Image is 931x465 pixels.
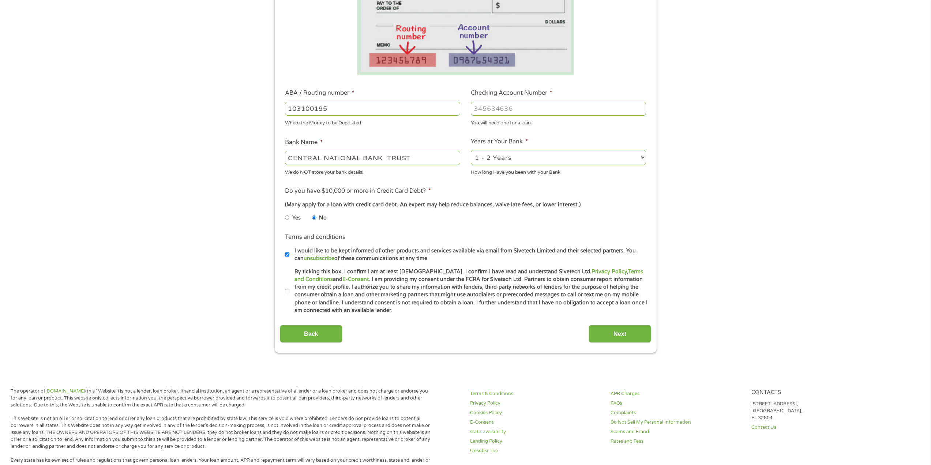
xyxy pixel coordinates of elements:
a: Privacy Policy [592,269,627,275]
a: Do Not Sell My Personal Information [611,419,742,426]
label: No [319,214,327,222]
a: Scams and Fraud [611,428,742,435]
a: FAQs [611,400,742,407]
div: How long Have you been with your Bank [471,166,646,176]
input: 263177916 [285,102,460,116]
a: APR Charges [611,390,742,397]
input: 345634636 [471,102,646,116]
a: E-Consent [342,276,369,282]
a: Contact Us [751,424,883,431]
h4: Contacts [751,389,883,396]
a: Cookies Policy [470,409,602,416]
input: Next [589,325,651,343]
a: unsubscribe [304,255,334,262]
a: Terms and Conditions [294,269,643,282]
input: Back [280,325,342,343]
p: [STREET_ADDRESS], [GEOGRAPHIC_DATA], FL 32804. [751,401,883,421]
a: Complaints [611,409,742,416]
label: Yes [292,214,301,222]
a: Lending Policy [470,438,602,445]
label: By ticking this box, I confirm I am at least [DEMOGRAPHIC_DATA]. I confirm I have read and unders... [289,268,648,315]
label: Do you have $10,000 or more in Credit Card Debt? [285,187,431,195]
label: ABA / Routing number [285,89,354,97]
a: Terms & Conditions [470,390,602,397]
label: Years at Your Bank [471,138,528,146]
div: (Many apply for a loan with credit card debt. An expert may help reduce balances, waive late fees... [285,201,646,209]
a: Unsubscribe [470,447,602,454]
label: Bank Name [285,139,323,146]
label: Terms and conditions [285,233,345,241]
a: Privacy Policy [470,400,602,407]
label: Checking Account Number [471,89,552,97]
p: This Website is not an offer or solicitation to lend or offer any loan products that are prohibit... [11,415,433,450]
div: Where the Money to be Deposited [285,117,460,127]
div: You will need one for a loan. [471,117,646,127]
a: state-availability [470,428,602,435]
label: I would like to be kept informed of other products and services available via email from Sivetech... [289,247,648,263]
p: The operator of (this “Website”) is not a lender, loan broker, financial institution, an agent or... [11,388,433,409]
a: E-Consent [470,419,602,426]
a: Rates and Fees [611,438,742,445]
a: [DOMAIN_NAME] [45,388,85,394]
div: We do NOT store your bank details! [285,166,460,176]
